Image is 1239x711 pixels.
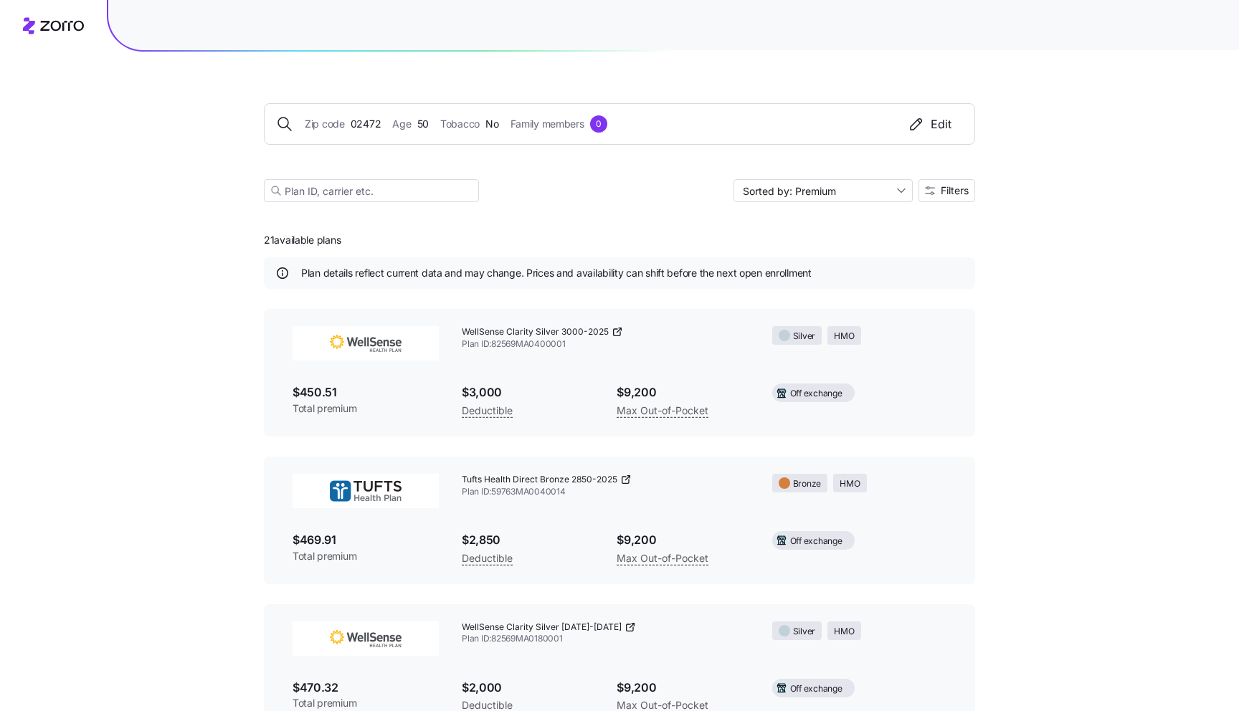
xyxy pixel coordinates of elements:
span: Silver [793,330,816,343]
span: Total premium [293,401,439,416]
span: 50 [417,116,429,132]
span: Silver [793,625,816,639]
span: $9,200 [617,531,749,549]
span: Tufts Health Direct Bronze 2850-2025 [462,474,617,486]
img: WellSense Health Plan (BMC) [293,621,439,656]
span: Deductible [462,550,513,567]
span: $3,000 [462,383,594,401]
span: $9,200 [617,679,749,697]
span: No [485,116,498,132]
span: HMO [840,477,860,491]
span: Plan details reflect current data and may change. Prices and availability can shift before the ne... [301,266,812,280]
span: 02472 [351,116,381,132]
div: 0 [590,115,607,133]
img: WellSense Health Plan (BMC) [293,326,439,361]
span: $2,850 [462,531,594,549]
span: Family members [511,116,584,132]
span: Plan ID: 82569MA0180001 [462,633,749,645]
span: WellSense Clarity Silver [DATE]-[DATE] [462,621,622,634]
span: Off exchange [790,682,842,696]
span: WellSense Clarity Silver 3000-2025 [462,326,609,338]
span: Deductible [462,402,513,419]
button: Edit [896,115,963,133]
div: Edit [908,115,951,133]
span: $470.32 [293,679,439,697]
span: Zip code [305,116,345,132]
span: $2,000 [462,679,594,697]
img: THP Direct [293,474,439,508]
button: Filters [918,179,975,202]
span: Plan ID: 82569MA0400001 [462,338,749,350]
span: Max Out-of-Pocket [617,550,708,567]
span: Off exchange [790,535,842,548]
span: Age [392,116,411,132]
span: HMO [834,625,854,639]
input: Sort by [734,179,913,202]
span: Total premium [293,696,439,710]
input: Plan ID, carrier etc. [264,179,479,202]
span: Off exchange [790,387,842,401]
span: Filters [941,186,969,196]
span: Plan ID: 59763MA0040014 [462,486,749,498]
span: $469.91 [293,531,439,549]
span: 21 available plans [264,233,341,247]
span: Total premium [293,549,439,563]
span: Bronze [793,477,822,491]
span: $450.51 [293,383,439,401]
span: Max Out-of-Pocket [617,402,708,419]
span: HMO [834,330,854,343]
span: $9,200 [617,383,749,401]
span: Tobacco [440,116,480,132]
